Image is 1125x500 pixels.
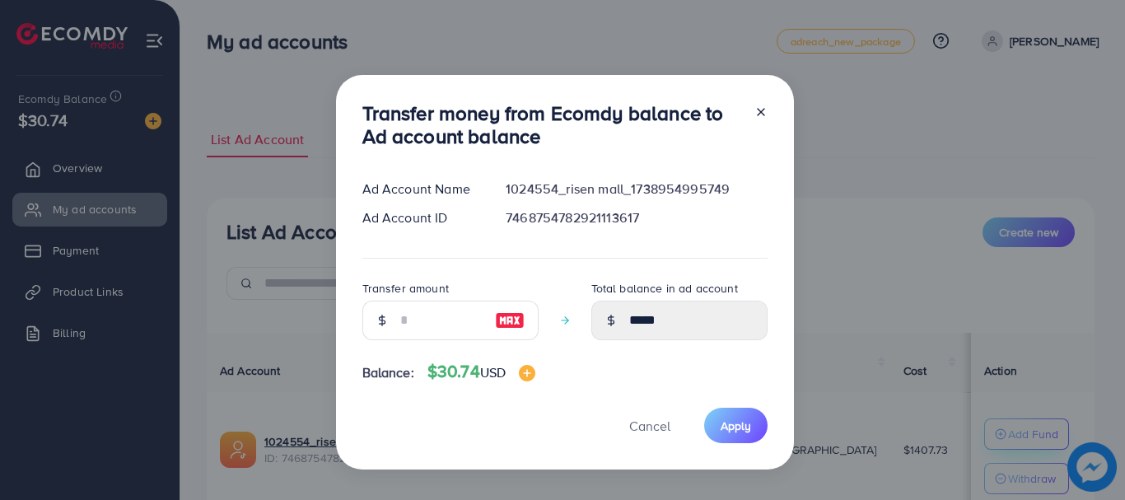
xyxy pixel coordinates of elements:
[495,311,525,330] img: image
[609,408,691,443] button: Cancel
[362,101,741,149] h3: Transfer money from Ecomdy balance to Ad account balance
[480,363,506,381] span: USD
[629,417,670,435] span: Cancel
[362,363,414,382] span: Balance:
[721,418,751,434] span: Apply
[492,180,780,199] div: 1024554_risen mall_1738954995749
[519,365,535,381] img: image
[349,208,493,227] div: Ad Account ID
[362,280,449,297] label: Transfer amount
[704,408,768,443] button: Apply
[591,280,738,297] label: Total balance in ad account
[492,208,780,227] div: 7468754782921113617
[349,180,493,199] div: Ad Account Name
[427,362,535,382] h4: $30.74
